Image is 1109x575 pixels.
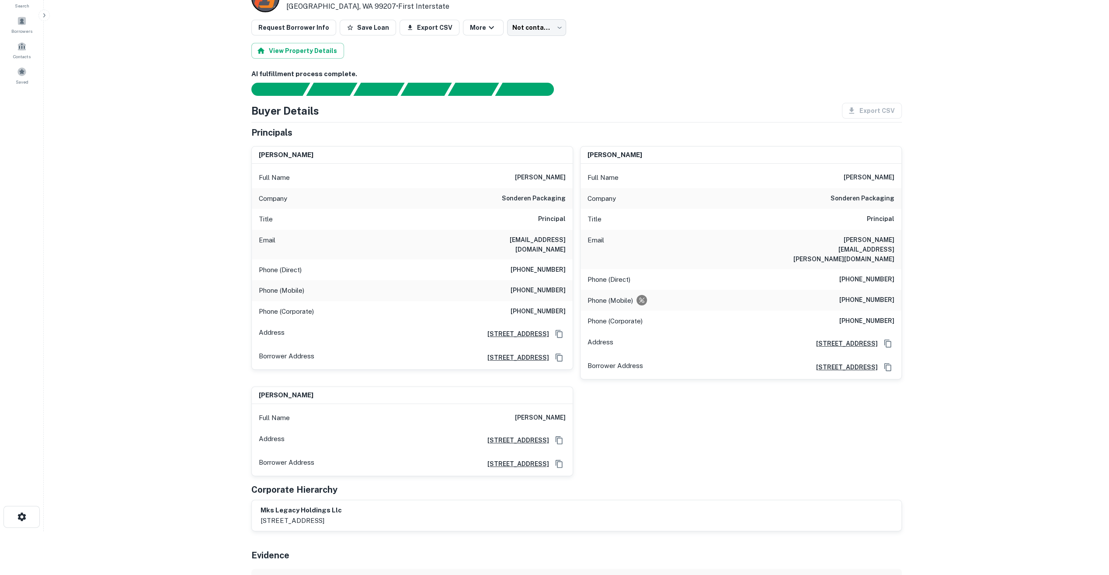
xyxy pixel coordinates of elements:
[398,2,449,11] a: First Interstate
[3,38,41,62] a: Contacts
[3,13,41,36] a: Borrowers
[261,515,342,526] p: [STREET_ADDRESS]
[588,316,643,326] p: Phone (Corporate)
[259,413,290,423] p: Full Name
[553,327,566,340] button: Copy Address
[588,337,613,350] p: Address
[511,306,566,317] h6: [PHONE_NUMBER]
[588,295,633,306] p: Phone (Mobile)
[15,2,29,9] span: Search
[831,193,894,204] h6: sonderen packaging
[588,150,642,160] h6: [PERSON_NAME]
[259,327,285,340] p: Address
[461,235,566,254] h6: [EMAIL_ADDRESS][DOMAIN_NAME]
[259,150,313,160] h6: [PERSON_NAME]
[511,285,566,296] h6: [PHONE_NUMBER]
[588,193,616,204] p: Company
[1065,505,1109,547] iframe: Chat Widget
[463,20,504,35] button: More
[13,53,31,60] span: Contacts
[241,83,306,96] div: Sending borrower request to AI...
[448,83,499,96] div: Principals found, still searching for contact information. This may take time...
[251,483,337,496] h5: Corporate Hierarchy
[502,193,566,204] h6: sonderen packaging
[251,549,289,562] h5: Evidence
[553,351,566,364] button: Copy Address
[839,274,894,285] h6: [PHONE_NUMBER]
[881,361,894,374] button: Copy Address
[507,19,566,36] div: Not contacted
[259,390,313,400] h6: [PERSON_NAME]
[259,214,273,224] p: Title
[259,306,314,317] p: Phone (Corporate)
[480,353,549,362] a: [STREET_ADDRESS]
[400,20,459,35] button: Export CSV
[839,295,894,305] h6: [PHONE_NUMBER]
[16,78,28,85] span: Saved
[515,413,566,423] h6: [PERSON_NAME]
[538,214,566,224] h6: Principal
[3,63,41,87] a: Saved
[588,235,604,264] p: Email
[515,172,566,183] h6: [PERSON_NAME]
[259,457,314,470] p: Borrower Address
[251,103,319,119] h4: Buyer Details
[353,83,404,96] div: Documents found, AI parsing details...
[553,457,566,470] button: Copy Address
[588,172,619,183] p: Full Name
[259,193,287,204] p: Company
[251,126,292,139] h5: Principals
[588,274,630,285] p: Phone (Direct)
[881,337,894,350] button: Copy Address
[553,434,566,447] button: Copy Address
[11,28,32,35] span: Borrowers
[789,235,894,264] h6: [PERSON_NAME][EMAIL_ADDRESS][PERSON_NAME][DOMAIN_NAME]
[259,285,304,296] p: Phone (Mobile)
[251,43,344,59] button: View Property Details
[306,83,357,96] div: Your request is received and processing...
[261,505,342,515] h6: mks legacy holdings llc
[251,20,336,35] button: Request Borrower Info
[259,235,275,254] p: Email
[259,351,314,364] p: Borrower Address
[839,316,894,326] h6: [PHONE_NUMBER]
[588,214,601,224] p: Title
[480,329,549,339] a: [STREET_ADDRESS]
[480,435,549,445] a: [STREET_ADDRESS]
[495,83,564,96] div: AI fulfillment process complete.
[636,295,647,305] div: Requests to not be contacted at this number
[286,1,449,12] p: [GEOGRAPHIC_DATA], WA 99207 •
[340,20,396,35] button: Save Loan
[809,339,878,348] a: [STREET_ADDRESS]
[867,214,894,224] h6: Principal
[844,172,894,183] h6: [PERSON_NAME]
[511,265,566,275] h6: [PHONE_NUMBER]
[251,69,902,79] h6: AI fulfillment process complete.
[809,362,878,372] a: [STREET_ADDRESS]
[400,83,452,96] div: Principals found, AI now looking for contact information...
[480,459,549,469] a: [STREET_ADDRESS]
[259,172,290,183] p: Full Name
[259,434,285,447] p: Address
[259,265,302,275] p: Phone (Direct)
[588,361,643,374] p: Borrower Address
